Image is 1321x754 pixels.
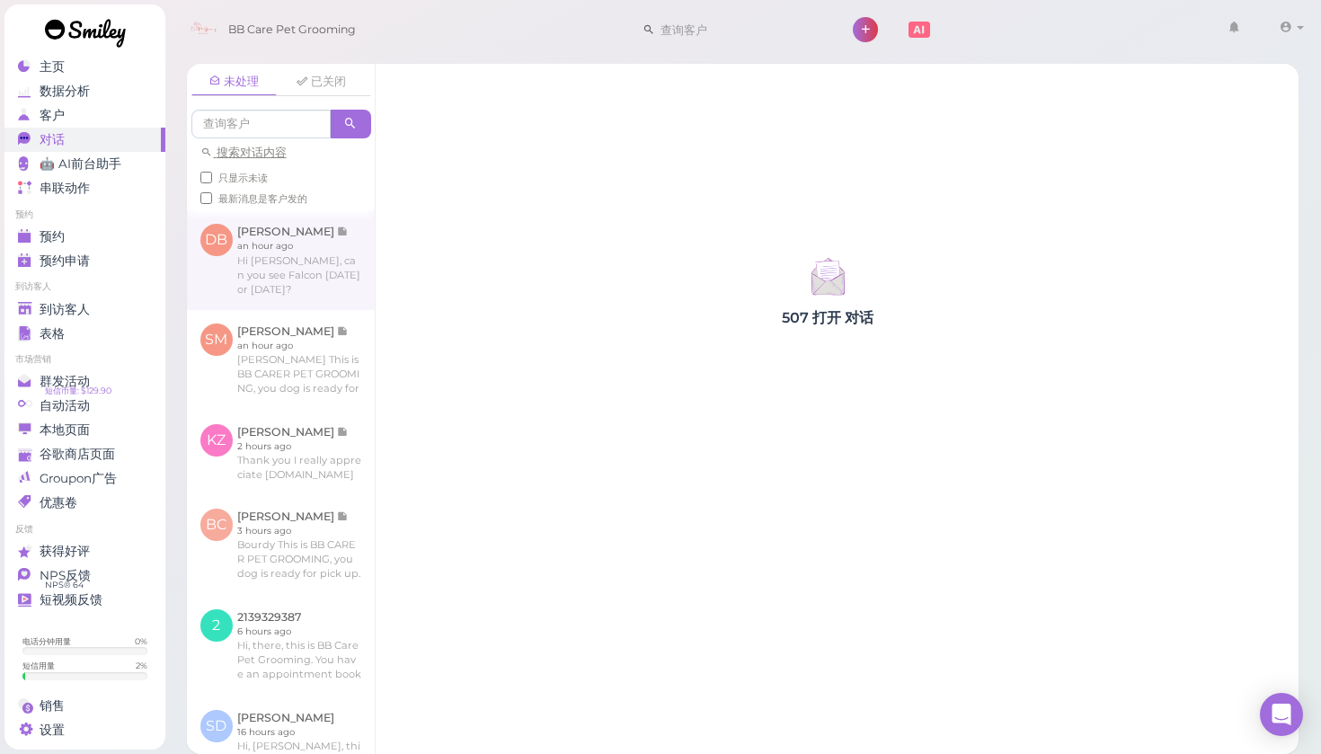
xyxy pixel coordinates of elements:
[218,192,307,205] span: 最新消息是客户发的
[40,156,121,172] span: 🤖 AI前台助手
[22,635,71,647] div: 电话分钟用量
[804,253,852,300] img: inbox-9a7a3d6b6c357613d87aa0edb30543fa.svg
[4,394,165,418] a: 自动活动
[4,128,165,152] a: 对话
[45,578,84,592] span: NPS® 64
[4,588,165,612] a: 短视频反馈
[40,422,90,438] span: 本地页面
[4,176,165,200] a: 串联动作
[4,718,165,742] a: 设置
[4,103,165,128] a: 客户
[45,384,111,398] span: 短信币量: $129.90
[40,229,65,244] span: 预约
[40,592,102,608] span: 短视频反馈
[191,110,331,138] input: 查询客户
[4,152,165,176] a: 🤖 AI前台助手
[4,55,165,79] a: 主页
[4,694,165,718] a: 销售
[40,374,90,389] span: 群发活动
[40,471,117,486] span: Groupon广告
[200,146,287,159] a: 搜索对话内容
[4,418,165,442] a: 本地页面
[40,398,90,413] span: 自动活动
[40,302,90,317] span: 到访客人
[40,544,90,559] span: 获得好评
[40,84,90,99] span: 数据分析
[376,309,1281,326] h4: 507 打开 对话
[40,59,65,75] span: 主页
[4,249,165,273] a: 预约申请
[4,539,165,563] a: 获得好评
[4,297,165,322] a: 到访客人
[4,442,165,466] a: 谷歌商店页面
[40,495,77,510] span: 优惠卷
[200,172,212,183] input: 只显示未读
[4,322,165,346] a: 表格
[40,568,91,583] span: NPS反馈
[228,4,356,55] span: BB Care Pet Grooming
[40,326,65,342] span: 表格
[4,353,165,366] li: 市场营销
[4,491,165,515] a: 优惠卷
[40,181,90,196] span: 串联动作
[40,108,65,123] span: 客户
[191,68,278,96] a: 未处理
[135,635,147,647] div: 0 %
[4,523,165,536] li: 反馈
[4,225,165,249] a: 预约
[4,563,165,588] a: NPS反馈 NPS® 64
[200,192,212,204] input: 最新消息是客户发的
[4,79,165,103] a: 数据分析
[4,369,165,394] a: 群发活动 短信币量: $129.90
[40,447,115,462] span: 谷歌商店页面
[40,253,90,269] span: 预约申请
[1260,693,1303,736] div: Open Intercom Messenger
[279,68,365,95] a: 已关闭
[218,172,268,184] span: 只显示未读
[654,15,829,44] input: 查询客户
[40,132,65,147] span: 对话
[136,660,147,671] div: 2 %
[4,280,165,293] li: 到访客人
[40,698,65,714] span: 销售
[4,208,165,221] li: 预约
[40,723,65,738] span: 设置
[4,466,165,491] a: Groupon广告
[22,660,55,671] div: 短信用量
